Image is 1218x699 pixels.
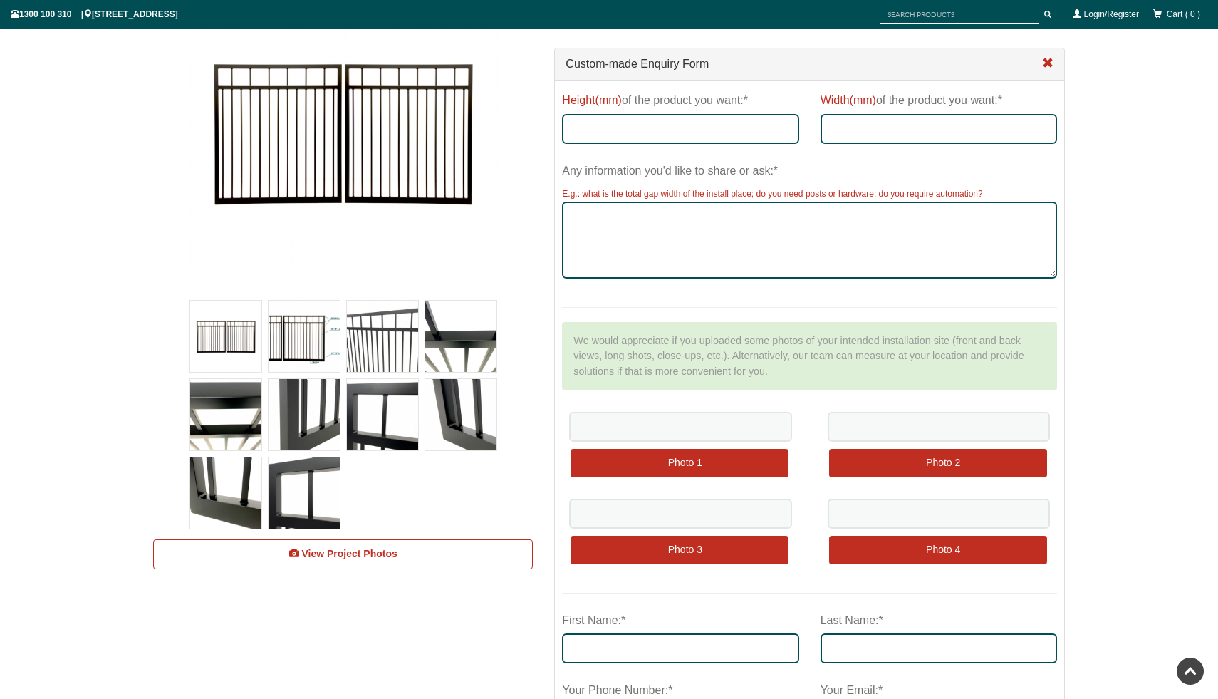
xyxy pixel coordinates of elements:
[1042,58,1053,70] a: Close
[821,94,876,106] span: Width(mm)
[11,9,178,19] span: 1300 100 310 | [STREET_ADDRESS]
[347,379,418,450] img: V0FDDB - Flat Top (Double Top Rail) - Double Aluminium Driveway Gates - Double Swing Gates - Matt...
[562,158,778,185] label: Any information you'd like to share or ask:*
[821,88,1002,114] label: of the product you want:*
[425,301,496,372] img: V0FDDB - Flat Top (Double Top Rail) - Double Aluminium Driveway Gates - Double Swing Gates - Matt...
[190,379,261,450] img: V0FDDB - Flat Top (Double Top Rail) - Double Aluminium Driveway Gates - Double Swing Gates - Matt...
[269,379,340,450] img: V0FDDB - Flat Top (Double Top Rail) - Double Aluminium Driveway Gates - Double Swing Gates - Matt...
[347,301,418,372] img: V0FDDB - Flat Top (Double Top Rail) - Double Aluminium Driveway Gates - Double Swing Gates - Matt...
[1084,9,1139,19] a: Login/Register
[562,94,622,106] span: Height(mm)
[269,457,340,529] img: V0FDDB - Flat Top (Double Top Rail) - Double Aluminium Driveway Gates - Double Swing Gates - Matt...
[269,301,340,372] img: V0FDDB - Flat Top (Double Top Rail) - Double Aluminium Driveway Gates - Double Swing Gates - Matt...
[880,6,1039,24] input: SEARCH PRODUCTS
[1167,9,1200,19] span: Cart ( 0 )
[562,189,982,199] span: E.g.: what is the total gap width of the install place; do you need posts or hardware; do you req...
[562,88,748,114] label: of the product you want:*
[153,539,533,569] a: View Project Photos
[190,301,261,372] img: V0FDDB - Flat Top (Double Top Rail) - Double Aluminium Driveway Gates - Double Swing Gates - Matt...
[821,608,883,634] label: Last Name:*
[301,548,397,559] span: View Project Photos
[562,322,1057,391] div: We would appreciate if you uploaded some photos of your intended installation site (front and bac...
[425,379,496,450] img: V0FDDB - Flat Top (Double Top Rail) - Double Aluminium Driveway Gates - Double Swing Gates - Matt...
[933,318,1218,649] iframe: LiveChat chat widget
[190,457,261,529] img: V0FDDB - Flat Top (Double Top Rail) - Double Aluminium Driveway Gates - Double Swing Gates - Matt...
[555,48,1064,81] div: Custom-made Enquiry Form
[562,608,625,634] label: First Name:*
